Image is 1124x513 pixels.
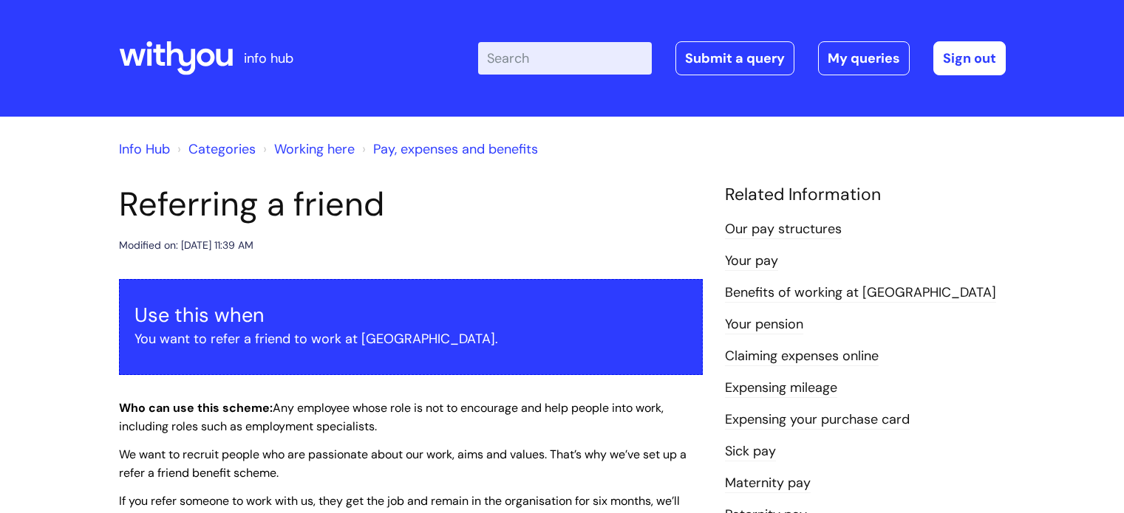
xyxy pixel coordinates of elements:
span: Any employee whose role is not to encourage and help people into work, including roles such as em... [119,400,664,434]
a: Our pay structures [725,220,842,239]
h3: Use this when [134,303,687,327]
strong: Who can use this scheme: [119,400,273,416]
a: Categories [188,140,256,158]
p: info hub [244,47,293,70]
h1: Referring a friend [119,185,703,224]
a: Benefits of working at [GEOGRAPHIC_DATA] [725,283,996,303]
a: Expensing your purchase card [725,410,910,430]
a: Claiming expenses online [725,347,879,366]
li: Working here [259,137,355,161]
a: My queries [818,41,910,75]
a: Your pay [725,252,778,271]
div: Modified on: [DATE] 11:39 AM [119,236,253,255]
a: Pay, expenses and benefits [373,140,538,158]
h4: Related Information [725,185,1006,205]
a: Maternity pay [725,474,811,493]
a: Your pension [725,315,803,334]
a: Sick pay [725,442,776,461]
a: Working here [274,140,355,158]
span: We want to recruit people who are passionate about our work, aims and values. That’s why we’ve se... [119,447,687,481]
a: Info Hub [119,140,170,158]
input: Search [478,42,652,75]
a: Submit a query [675,41,794,75]
p: You want to refer a friend to work at [GEOGRAPHIC_DATA]. [134,327,687,351]
li: Solution home [174,137,256,161]
a: Sign out [933,41,1006,75]
li: Pay, expenses and benefits [358,137,538,161]
div: | - [478,41,1006,75]
a: Expensing mileage [725,379,837,398]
